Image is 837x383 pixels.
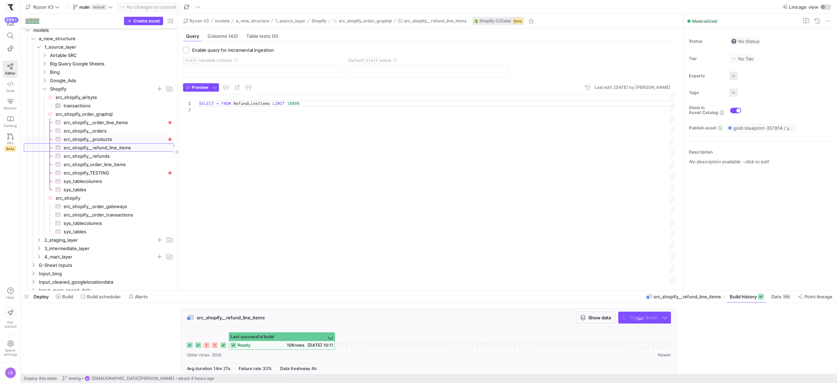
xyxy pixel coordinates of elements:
[307,342,333,348] span: [DATE] 10:11
[92,376,174,381] span: [DEMOGRAPHIC_DATA][PERSON_NAME]
[64,135,166,143] span: src_shopify__products​​​​​​​​​
[727,123,796,133] button: gold-blueprint-357814 / y42_Ryzon_V3_main / source__src_shopify_order_graphql__src_shopify__refun...
[24,219,174,227] div: Press SPACE to select this row.
[24,185,174,194] a: sys_tables​​​​​​​​​
[3,95,18,113] a: Monitor
[727,291,767,303] button: Build history
[64,144,166,152] span: src_shopify__refund_line_items​​​​​​​​​
[731,38,737,44] img: No status
[588,315,611,320] span: Show data
[24,261,174,269] div: Press SPACE to select this row.
[186,34,199,38] span: Query
[62,294,73,299] span: Build
[348,57,391,63] span: Default value
[64,228,166,236] span: sys_tables​​​​​​​​​
[24,143,174,152] a: src_shopify__refund_line_items​​​​​​​​​
[312,19,327,23] span: Shopify
[199,101,214,106] span: SELECT
[60,374,216,383] button: testngCB[DEMOGRAPHIC_DATA][PERSON_NAME]about 4 hours ago
[3,348,17,356] span: Space settings
[24,101,174,110] a: transactions​​​​​​​​​
[192,85,208,90] span: Preview
[24,34,174,43] div: Press SPACE to select this row.
[56,93,173,101] span: src_shopify_airbyte​​​​​​​​
[404,19,466,23] span: src_shopify__refund_line_items
[24,169,174,177] a: src_shopify_TESTING​​​​​​​​​
[239,366,261,371] span: Failure rate
[213,17,231,25] button: models
[24,177,174,185] a: sys_tablecolumns​​​​​​​​​
[187,366,212,371] span: Avg duration
[595,85,670,90] div: Last edit: [DATE] by [PERSON_NAME]
[729,54,756,63] button: No tierNo Tier
[24,76,174,85] div: Press SPACE to select this row.
[85,376,90,381] div: CB
[183,100,191,107] div: 1
[24,253,174,261] div: Press SPACE to select this row.
[39,35,173,43] span: a_new_structure
[178,376,214,381] span: about 4 hours ago
[236,19,269,23] span: a_new_structure
[5,17,19,23] div: 999+
[263,366,272,371] span: 33%
[3,366,18,380] button: CB
[124,17,163,25] button: Create asset
[24,135,174,143] a: src_shopify__products​​​​​​​​​
[24,152,174,160] div: Press SPACE to select this row.
[24,135,174,143] div: Press SPACE to select this row.
[64,169,166,177] span: src_shopify_TESTING​​​​​​​​​
[274,17,307,25] button: 1_source_layer
[731,56,754,62] span: No Tier
[24,244,174,253] div: Press SPACE to select this row.
[24,127,174,135] div: Press SPACE to select this row.
[24,194,174,202] a: src_shopify​​​​​​​​
[183,57,232,63] span: variable column
[6,88,15,93] span: Code
[44,253,156,261] span: 4_mart_layer
[275,19,305,23] span: 1_source_layer
[311,366,316,371] span: 4h
[44,43,173,51] span: 1_source_layer
[24,26,174,34] div: Press SPACE to select this row.
[133,19,160,23] span: Create asset
[50,51,173,59] span: Airtable SRC
[730,294,757,299] span: Build history
[24,101,174,110] div: Press SPACE to select this row.
[6,295,15,299] span: Help
[24,2,61,12] button: Ryzon V3
[771,294,781,299] span: Data
[192,47,274,53] span: Enable query for incremental ingestion
[24,93,174,101] div: Press SPACE to select this row.
[24,160,174,169] div: Press SPACE to select this row.
[3,304,18,331] button: Getstarted
[50,68,173,76] span: Bing
[56,194,173,202] span: src_shopify​​​​​​​​
[3,284,18,303] button: Help
[24,211,174,219] a: src_shopify__order_transactions​​​​​​​​​
[783,294,791,299] div: 10K
[183,57,199,64] span: STATE
[280,366,310,371] span: Data freshness
[24,194,174,202] div: Press SPACE to select this row.
[789,4,819,10] span: Lineage view
[287,101,299,106] span: 10000
[187,353,222,357] span: Older (max. 30d)
[190,19,209,23] span: Ryzon V3
[692,19,717,24] span: Materialized
[228,34,238,38] span: (42)
[182,17,211,25] button: Ryzon V3
[654,294,721,299] span: src_shopify__refund_line_items
[689,150,834,155] p: Description
[24,278,174,286] div: Press SPACE to select this row.
[231,334,274,339] span: Last successful build
[689,159,834,164] p: No description available - click to edit
[229,332,335,350] button: Last successful buildready10Krows[DATE] 10:11
[689,90,724,95] span: Tags
[24,118,174,127] div: Press SPACE to select this row.
[310,17,328,25] button: Shopify
[238,343,250,348] span: ready
[474,19,478,23] img: undefined
[396,17,468,25] button: src_shopify__refund_line_items
[689,73,724,78] span: Experts
[64,161,166,169] span: src_shopify_order_line_items​​​​​​​​​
